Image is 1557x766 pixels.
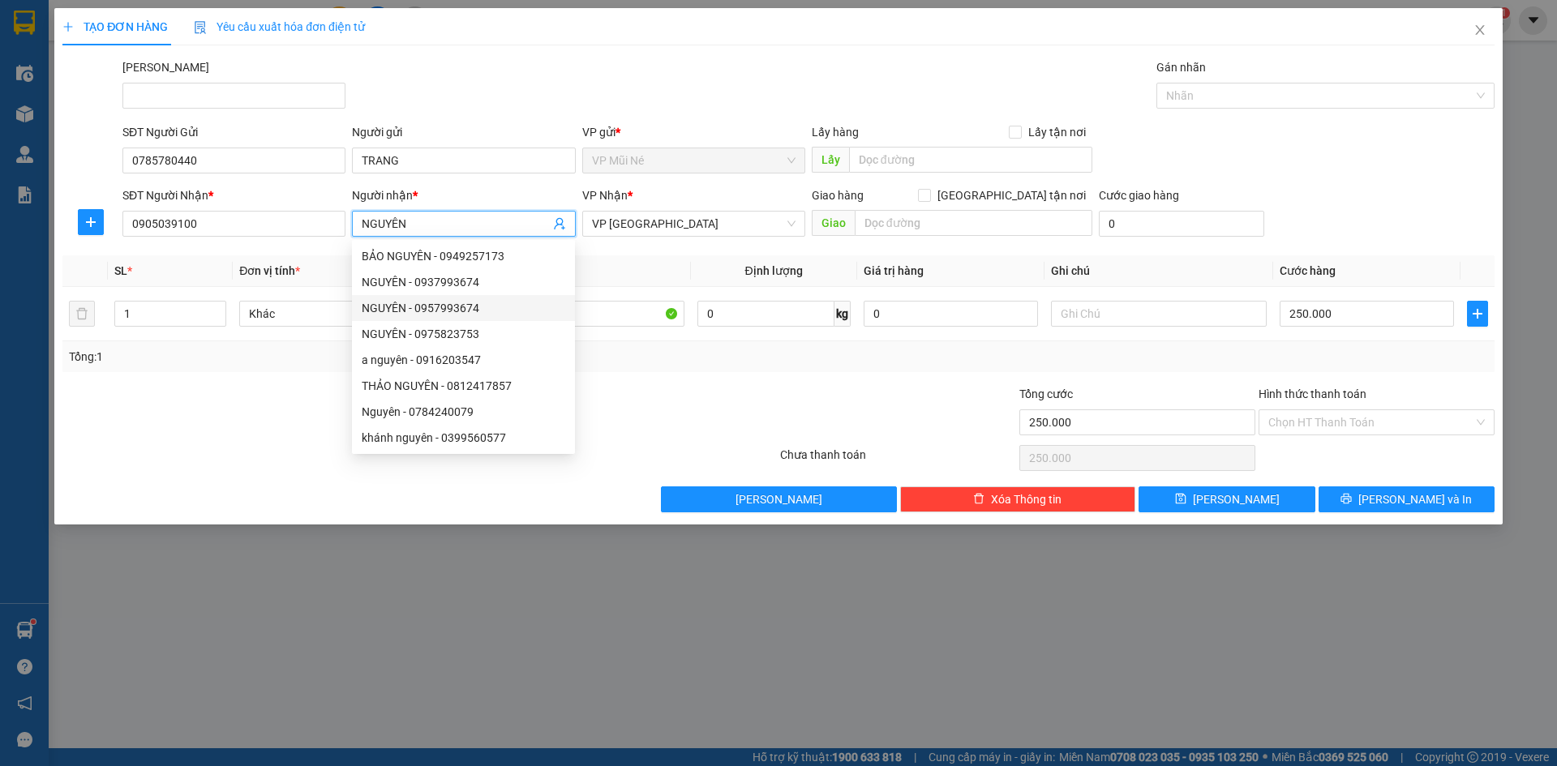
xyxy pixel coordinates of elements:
[194,20,365,33] span: Yêu cầu xuất hóa đơn điện tử
[239,264,300,277] span: Đơn vị tính
[362,377,565,395] div: THẢO NGUYÊN - 0812417857
[1259,387,1366,400] label: Hình thức thanh toán
[812,189,864,202] span: Giao hàng
[592,148,796,173] span: VP Mũi Né
[592,212,796,236] span: VP Nha Trang
[812,147,849,173] span: Lấy
[1358,490,1472,508] span: [PERSON_NAME] và In
[834,301,851,327] span: kg
[553,217,566,230] span: user-add
[1099,211,1264,237] input: Cước giao hàng
[849,147,1092,173] input: Dọc đường
[362,351,565,369] div: a nguyên - 0916203547
[362,247,565,265] div: BẢO NGUYÊN - 0949257173
[352,243,575,269] div: BẢO NGUYÊN - 0949257173
[122,123,345,141] div: SĐT Người Gửi
[352,347,575,373] div: a nguyên - 0916203547
[812,126,859,139] span: Lấy hàng
[736,490,822,508] span: [PERSON_NAME]
[352,269,575,295] div: NGUYÊN - 0937993674
[69,301,95,327] button: delete
[1022,123,1092,141] span: Lấy tận nơi
[1473,24,1486,36] span: close
[194,21,207,34] img: icon
[582,189,628,202] span: VP Nhận
[352,295,575,321] div: NGUYÊN - 0957993674
[69,348,601,366] div: Tổng: 1
[362,273,565,291] div: NGUYÊN - 0937993674
[900,486,1136,512] button: deleteXóa Thông tin
[362,299,565,317] div: NGUYÊN - 0957993674
[864,264,924,277] span: Giá trị hàng
[352,123,575,141] div: Người gửi
[122,61,209,74] label: Mã ĐH
[352,373,575,399] div: THẢO NGUYÊN - 0812417857
[114,264,127,277] span: SL
[991,490,1062,508] span: Xóa Thông tin
[362,429,565,447] div: khánh nguyên - 0399560577
[778,446,1018,474] div: Chưa thanh toán
[122,186,345,204] div: SĐT Người Nhận
[352,399,575,425] div: Nguyên - 0784240079
[973,493,984,506] span: delete
[249,302,445,326] span: Khác
[1099,189,1179,202] label: Cước giao hàng
[855,210,1092,236] input: Dọc đường
[1044,255,1273,287] th: Ghi chú
[62,21,74,32] span: plus
[62,20,168,33] span: TẠO ĐƠN HÀNG
[122,83,345,109] input: Mã ĐH
[1280,264,1336,277] span: Cước hàng
[352,321,575,347] div: NGUYÊN - 0975823753
[1468,307,1487,320] span: plus
[931,186,1092,204] span: [GEOGRAPHIC_DATA] tận nơi
[468,301,684,327] input: VD: Bàn, Ghế
[1156,61,1206,74] label: Gán nhãn
[1139,486,1315,512] button: save[PERSON_NAME]
[352,425,575,451] div: khánh nguyên - 0399560577
[661,486,897,512] button: [PERSON_NAME]
[864,301,1038,327] input: 0
[745,264,803,277] span: Định lượng
[1019,387,1073,400] span: Tổng cước
[1319,486,1495,512] button: printer[PERSON_NAME] và In
[812,210,855,236] span: Giao
[79,216,103,229] span: plus
[78,209,104,235] button: plus
[1051,301,1267,327] input: Ghi Chú
[1467,301,1488,327] button: plus
[582,123,805,141] div: VP gửi
[1175,493,1186,506] span: save
[352,186,575,204] div: Người nhận
[1193,490,1280,508] span: [PERSON_NAME]
[362,403,565,421] div: Nguyên - 0784240079
[1340,493,1352,506] span: printer
[362,325,565,343] div: NGUYÊN - 0975823753
[1457,8,1503,53] button: Close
